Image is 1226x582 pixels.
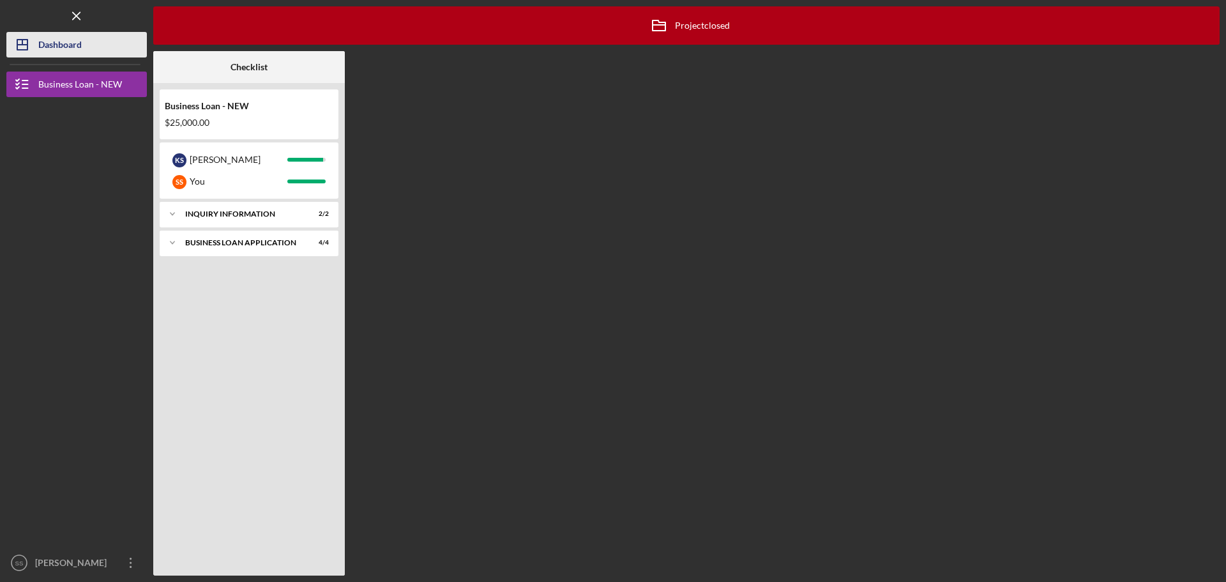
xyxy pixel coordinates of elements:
div: K S [172,153,186,167]
div: Dashboard [38,32,82,61]
div: [PERSON_NAME] [32,550,115,579]
div: 2 / 2 [306,210,329,218]
div: Business Loan - NEW [165,101,333,111]
button: SS[PERSON_NAME] [6,550,147,576]
div: [PERSON_NAME] [190,149,287,171]
div: Business Loan - NEW [38,72,122,100]
button: Dashboard [6,32,147,57]
div: $25,000.00 [165,118,333,128]
b: Checklist [231,62,268,72]
div: S S [172,175,186,189]
button: Business Loan - NEW [6,72,147,97]
text: SS [15,560,24,567]
div: Project closed [643,10,730,42]
div: INQUIRY INFORMATION [185,210,297,218]
div: 4 / 4 [306,239,329,247]
div: You [190,171,287,192]
div: BUSINESS LOAN APPLICATION [185,239,297,247]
